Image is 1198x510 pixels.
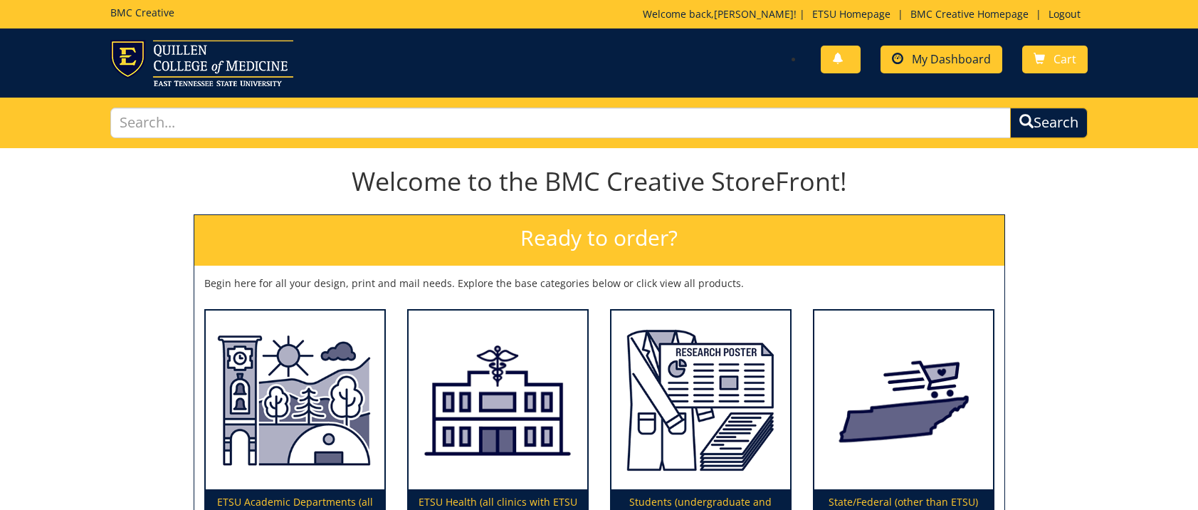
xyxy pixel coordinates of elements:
[611,311,790,490] img: Students (undergraduate and graduate)
[881,46,1002,73] a: My Dashboard
[110,108,1011,138] input: Search...
[194,215,1004,266] h2: Ready to order?
[206,311,384,490] img: ETSU Academic Departments (all colleges and departments)
[409,311,587,490] img: ETSU Health (all clinics with ETSU Health branding)
[1022,46,1088,73] a: Cart
[814,311,993,490] img: State/Federal (other than ETSU)
[1041,7,1088,21] a: Logout
[643,7,1088,21] p: Welcome back, ! | | |
[1010,108,1088,138] button: Search
[714,7,794,21] a: [PERSON_NAME]
[194,167,1005,196] h1: Welcome to the BMC Creative StoreFront!
[805,7,898,21] a: ETSU Homepage
[110,40,293,86] img: ETSU logo
[1053,51,1076,67] span: Cart
[110,7,174,18] h5: BMC Creative
[912,51,991,67] span: My Dashboard
[204,276,994,291] p: Begin here for all your design, print and mail needs. Explore the base categories below or click ...
[903,7,1036,21] a: BMC Creative Homepage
